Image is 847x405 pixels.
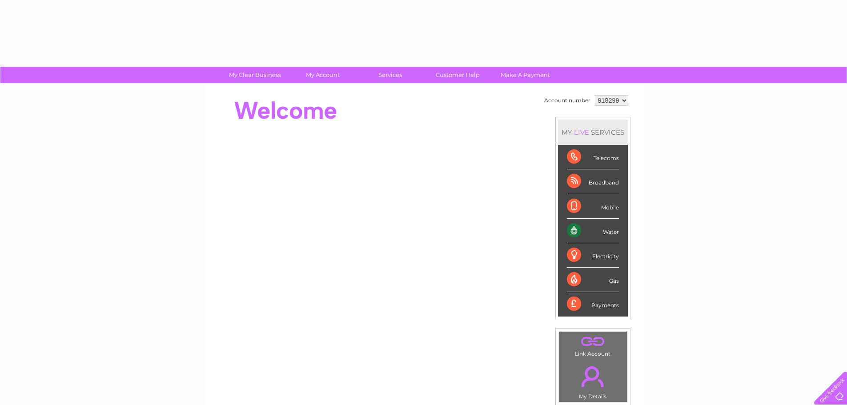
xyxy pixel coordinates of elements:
[286,67,359,83] a: My Account
[558,331,627,359] td: Link Account
[567,194,619,219] div: Mobile
[567,243,619,268] div: Electricity
[567,292,619,316] div: Payments
[542,93,593,108] td: Account number
[561,361,625,392] a: .
[567,145,619,169] div: Telecoms
[567,169,619,194] div: Broadband
[572,128,591,136] div: LIVE
[489,67,562,83] a: Make A Payment
[567,268,619,292] div: Gas
[567,219,619,243] div: Water
[218,67,292,83] a: My Clear Business
[421,67,494,83] a: Customer Help
[353,67,427,83] a: Services
[558,359,627,402] td: My Details
[558,120,628,145] div: MY SERVICES
[561,334,625,349] a: .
